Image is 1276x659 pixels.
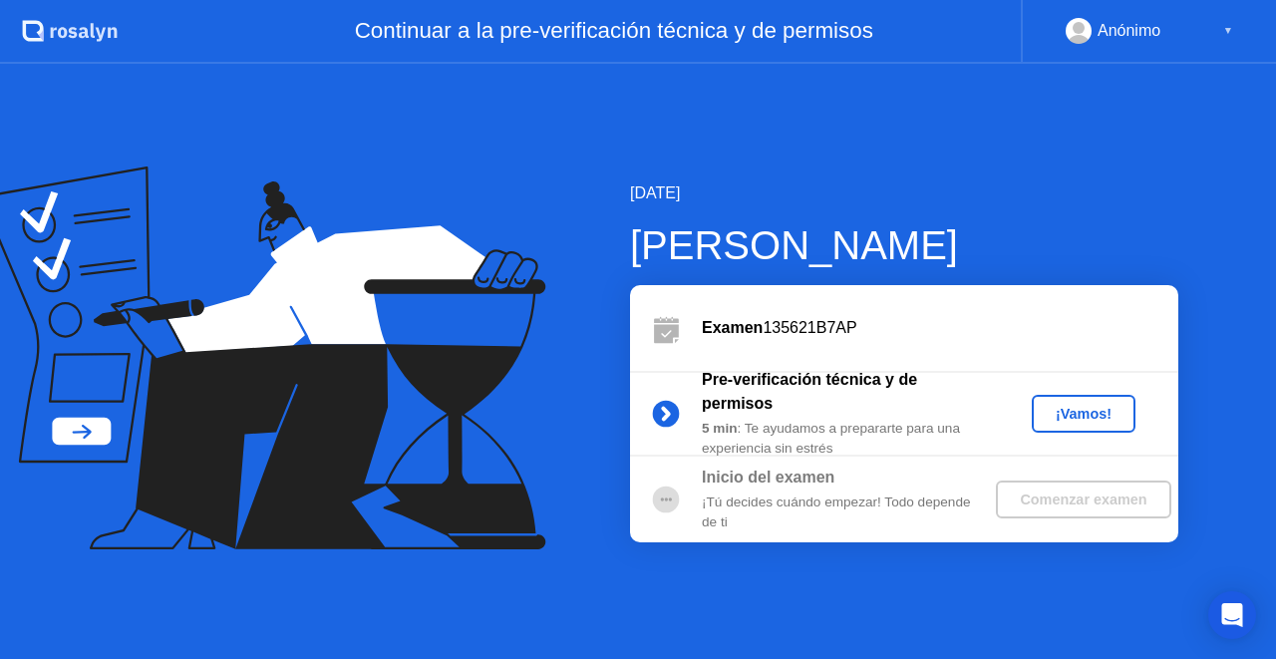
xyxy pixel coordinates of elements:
div: ▼ [1223,18,1233,44]
div: ¡Tú decides cuándo empezar! Todo depende de ti [702,493,989,533]
b: Pre-verificación técnica y de permisos [702,371,917,412]
b: 5 min [702,421,738,436]
div: [DATE] [630,181,1178,205]
button: Comenzar examen [996,481,1170,518]
button: ¡Vamos! [1032,395,1135,433]
b: Inicio del examen [702,469,834,486]
div: Comenzar examen [1004,492,1162,507]
b: Examen [702,319,763,336]
div: : Te ayudamos a prepararte para una experiencia sin estrés [702,419,989,460]
div: 135621B7AP [702,316,1178,340]
div: [PERSON_NAME] [630,215,1178,275]
div: ¡Vamos! [1040,406,1127,422]
div: Open Intercom Messenger [1208,591,1256,639]
div: Anónimo [1098,18,1160,44]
